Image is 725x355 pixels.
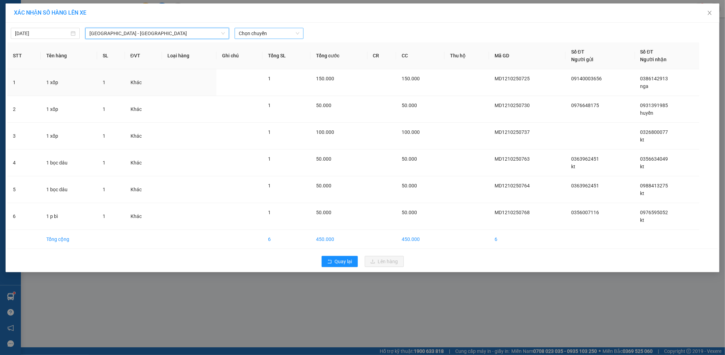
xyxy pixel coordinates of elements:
[125,69,162,96] td: Khác
[41,150,97,176] td: 1 bọc dâu
[221,31,225,35] span: down
[495,156,530,162] span: MD1210250763
[7,42,41,69] th: STT
[268,129,271,135] span: 1
[103,133,105,139] span: 1
[162,42,216,69] th: Loại hàng
[495,76,530,81] span: MD1210250725
[495,103,530,108] span: MD1210250730
[640,156,668,162] span: 0356634049
[571,164,575,169] span: kt
[571,156,599,162] span: 0363962451
[444,42,489,69] th: Thu hộ
[262,230,310,249] td: 6
[97,42,125,69] th: SL
[640,110,654,116] span: huyền
[640,183,668,188] span: 0988413275
[335,258,352,265] span: Quay lại
[41,203,97,230] td: 1 p bì
[640,137,645,143] span: kt
[89,28,225,39] span: Hà Nội - Kỳ Anh
[495,129,530,135] span: MD1210250737
[402,156,417,162] span: 50.000
[489,230,566,249] td: 6
[495,210,530,215] span: MD1210250768
[571,103,599,108] span: 0976648175
[402,129,420,135] span: 100.000
[402,210,417,215] span: 50.000
[316,76,334,81] span: 150.000
[125,96,162,123] td: Khác
[489,42,566,69] th: Mã GD
[640,57,667,62] span: Người nhận
[5,41,69,55] div: Gửi: VP [GEOGRAPHIC_DATA]
[41,42,97,69] th: Tên hàng
[571,76,602,81] span: 09140003656
[322,256,358,267] button: rollbackQuay lại
[262,42,310,69] th: Tổng SL
[7,176,41,203] td: 5
[125,150,162,176] td: Khác
[41,176,97,203] td: 1 bọc dâu
[41,230,97,249] td: Tổng cộng
[640,103,668,108] span: 0931391985
[7,69,41,96] td: 1
[640,49,654,55] span: Số ĐT
[268,183,271,188] span: 1
[316,103,331,108] span: 50.000
[268,210,271,215] span: 1
[640,76,668,81] span: 0386142913
[14,9,86,16] span: XÁC NHẬN SỐ HÀNG LÊN XE
[7,96,41,123] td: 2
[316,183,331,188] span: 50.000
[402,103,417,108] span: 50.000
[125,123,162,150] td: Khác
[402,76,420,81] span: 150.000
[640,83,649,89] span: nga
[41,29,89,37] text: MD1210250768
[571,210,599,215] span: 0356007116
[316,129,334,135] span: 100.000
[310,230,368,249] td: 450.000
[640,164,645,169] span: kt
[125,203,162,230] td: Khác
[239,28,299,39] span: Chọn chuyến
[103,160,105,166] span: 1
[41,96,97,123] td: 1 xốp
[365,256,404,267] button: uploadLên hàng
[707,10,712,16] span: close
[103,187,105,192] span: 1
[7,150,41,176] td: 4
[73,41,125,55] div: Nhận: Dọc Đường
[640,217,645,223] span: kt
[571,183,599,188] span: 0363962451
[268,103,271,108] span: 1
[700,3,719,23] button: Close
[268,76,271,81] span: 1
[310,42,368,69] th: Tổng cước
[103,106,105,112] span: 1
[396,42,444,69] th: CC
[640,129,668,135] span: 0326800077
[15,30,69,37] input: 12/10/2025
[640,210,668,215] span: 0976595052
[640,191,645,196] span: kt
[368,42,396,69] th: CR
[571,57,593,62] span: Người gửi
[41,123,97,150] td: 1 xốp
[103,80,105,85] span: 1
[316,156,331,162] span: 50.000
[125,42,162,69] th: ĐVT
[7,203,41,230] td: 6
[41,69,97,96] td: 1 xốp
[7,123,41,150] td: 3
[571,49,584,55] span: Số ĐT
[316,210,331,215] span: 50.000
[495,183,530,188] span: MD1210250764
[327,259,332,265] span: rollback
[216,42,262,69] th: Ghi chú
[396,230,444,249] td: 450.000
[103,213,105,219] span: 1
[125,176,162,203] td: Khác
[268,156,271,162] span: 1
